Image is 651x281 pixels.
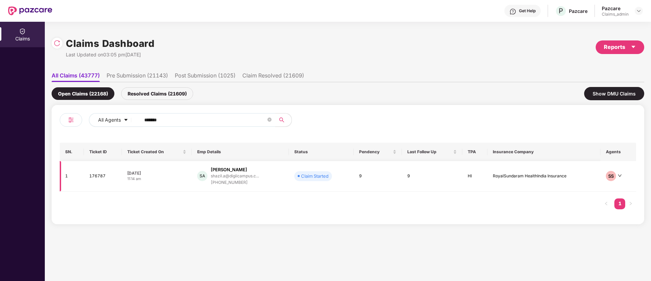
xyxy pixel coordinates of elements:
img: svg+xml;base64,PHN2ZyBpZD0iRHJvcGRvd24tMzJ4MzIiIHhtbG5zPSJodHRwOi8vd3d3LnczLm9yZy8yMDAwL3N2ZyIgd2... [636,8,641,14]
th: Agents [600,143,636,161]
img: New Pazcare Logo [8,6,52,15]
div: Get Help [519,8,536,14]
img: svg+xml;base64,PHN2ZyBpZD0iSGVscC0zMngzMiIgeG1sbnM9Imh0dHA6Ly93d3cudzMub3JnLzIwMDAvc3ZnIiB3aWR0aD... [509,8,516,15]
th: Ticket Created On [122,143,192,161]
span: P [559,7,563,15]
span: Pendency [359,149,392,155]
span: Ticket Created On [127,149,182,155]
div: Pazcare [569,8,588,14]
div: Claims_admin [602,12,629,17]
img: svg+xml;base64,PHN2ZyBpZD0iQ2xhaW0iIHhtbG5zPSJodHRwOi8vd3d3LnczLm9yZy8yMDAwL3N2ZyIgd2lkdGg9IjIwIi... [19,28,26,35]
span: close-circle [267,117,272,123]
th: Pendency [354,143,402,161]
th: Last Follow Up [402,143,462,161]
span: Last Follow Up [407,149,451,155]
div: Pazcare [602,5,629,12]
span: close-circle [267,118,272,122]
